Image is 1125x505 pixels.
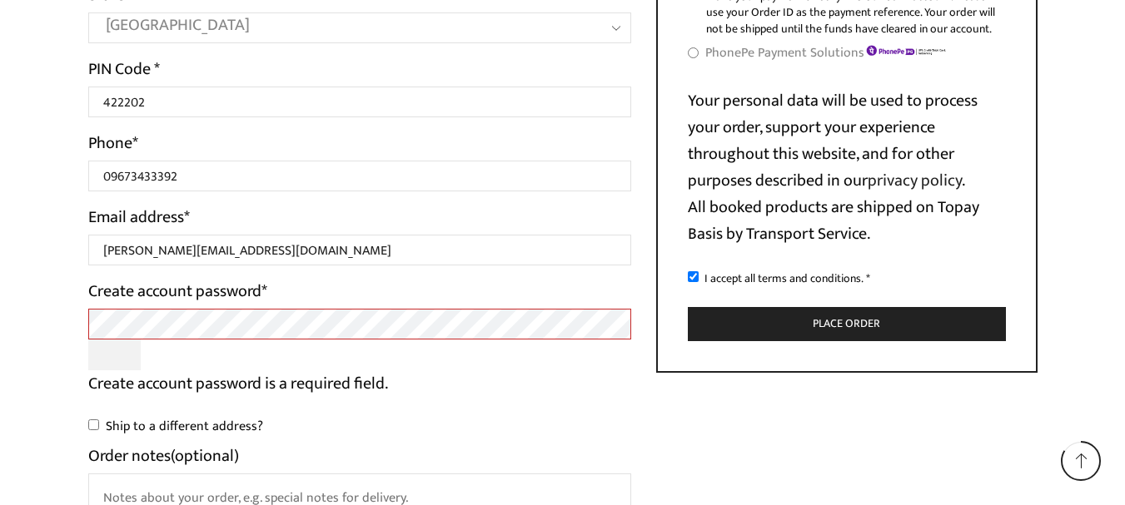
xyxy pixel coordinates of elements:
[866,269,870,288] abbr: required
[171,442,239,470] span: (optional)
[88,339,142,370] button: Show password
[88,419,99,430] input: Ship to a different address?
[688,271,699,282] input: I accept all terms and conditions. *
[868,166,962,195] a: privacy policy
[704,269,864,288] span: I accept all terms and conditions.
[705,41,948,65] label: PhonePe Payment Solutions
[88,130,138,156] label: Phone
[88,204,190,230] label: Email address
[106,415,263,437] span: Ship to a different address?
[88,278,267,304] label: Create account password
[88,443,239,469] label: Order notes
[106,13,583,37] span: Maharashtra
[864,44,948,57] img: PhonePe Payment Solutions
[688,307,1006,341] button: Place order
[88,56,160,82] label: PIN Code
[88,370,632,397] p: Create account password is a required field.
[88,12,632,43] span: State
[688,87,1006,247] p: Your personal data will be used to process your order, support your experience throughout this we...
